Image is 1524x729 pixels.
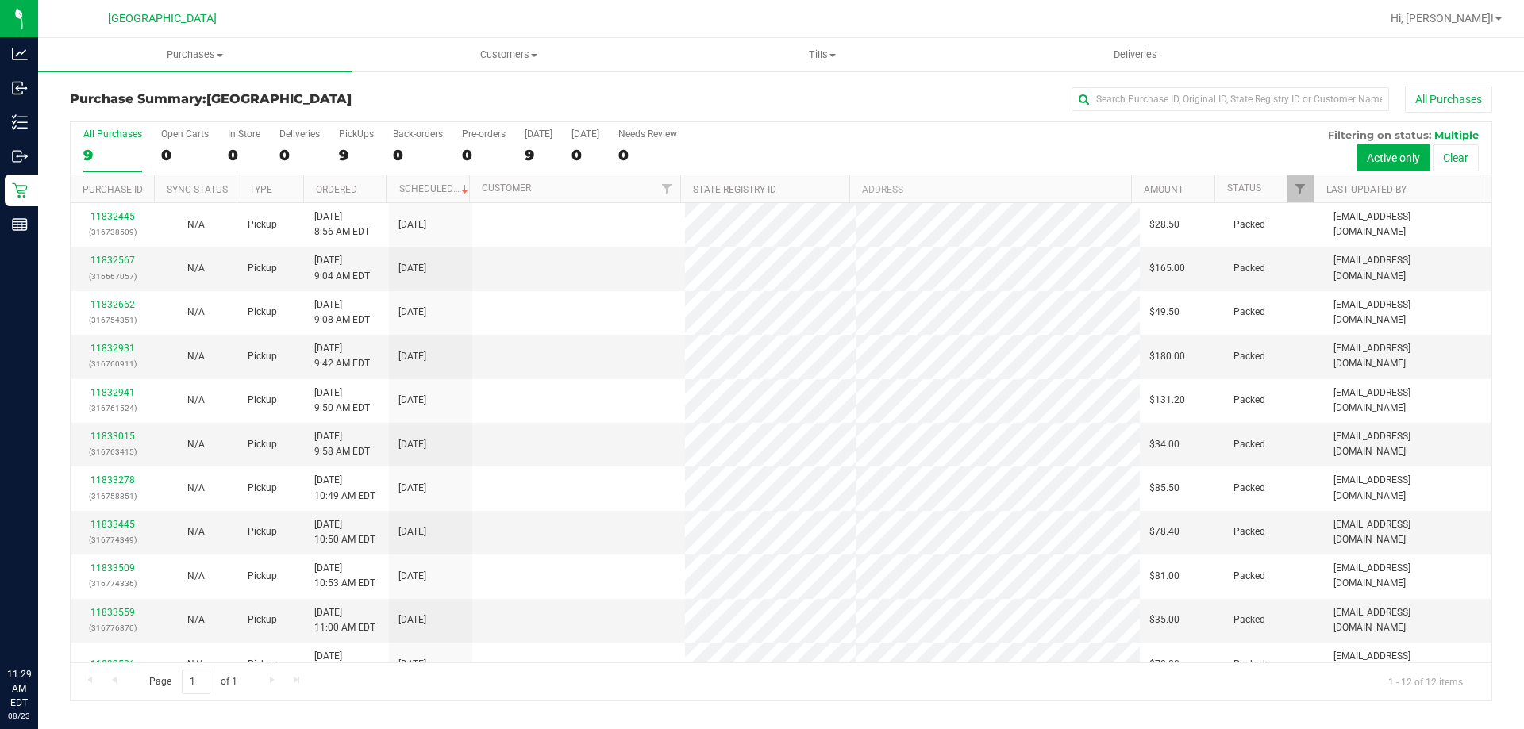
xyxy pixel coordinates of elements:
span: Customers [352,48,664,62]
span: Pickup [248,217,277,232]
span: [DATE] 9:04 AM EDT [314,253,370,283]
span: Packed [1233,569,1265,584]
inline-svg: Retail [12,182,28,198]
p: (316774349) [80,532,144,547]
span: Purchases [38,48,352,62]
span: [DATE] 10:50 AM EDT [314,517,375,547]
p: 08/23 [7,710,31,722]
a: Last Updated By [1326,184,1407,195]
a: 11832445 [90,211,135,222]
span: Packed [1233,217,1265,232]
span: $49.50 [1149,305,1180,320]
a: 11833445 [90,519,135,530]
span: Packed [1233,261,1265,276]
span: Packed [1233,481,1265,496]
span: [DATE] 10:49 AM EDT [314,473,375,503]
span: Deliveries [1092,48,1179,62]
span: [EMAIL_ADDRESS][DOMAIN_NAME] [1333,605,1482,635]
div: Pre-orders [462,129,506,140]
span: [DATE] [398,481,426,496]
inline-svg: Inventory [12,114,28,130]
p: (316763415) [80,444,144,459]
span: $165.00 [1149,261,1185,276]
span: [EMAIL_ADDRESS][DOMAIN_NAME] [1333,473,1482,503]
span: Hi, [PERSON_NAME]! [1391,12,1494,25]
span: Packed [1233,524,1265,539]
span: Pickup [248,481,277,496]
a: Filter [654,175,680,202]
span: [DATE] 9:42 AM EDT [314,341,370,371]
button: All Purchases [1405,86,1492,113]
div: [DATE] [571,129,599,140]
a: 11833586 [90,658,135,670]
div: 0 [618,146,677,164]
span: $180.00 [1149,349,1185,364]
div: Needs Review [618,129,677,140]
a: Ordered [316,184,357,195]
span: [DATE] [398,569,426,584]
div: Back-orders [393,129,443,140]
span: [EMAIL_ADDRESS][DOMAIN_NAME] [1333,297,1482,328]
span: [EMAIL_ADDRESS][DOMAIN_NAME] [1333,209,1482,240]
a: 11832931 [90,343,135,354]
div: 0 [279,146,320,164]
span: Not Applicable [187,482,205,493]
span: 1 - 12 of 12 items [1376,670,1476,693]
span: [DATE] 11:00 AM EDT [314,605,375,635]
span: Pickup [248,393,277,408]
a: 11832662 [90,299,135,310]
span: Pickup [248,349,277,364]
a: Customer [482,182,531,194]
span: Pickup [248,612,277,627]
span: Pickup [248,305,277,320]
span: [DATE] [398,393,426,408]
h3: Purchase Summary: [70,92,544,106]
p: (316760911) [80,356,144,371]
span: Pickup [248,261,277,276]
span: Page of 1 [136,670,250,694]
a: 11832567 [90,255,135,266]
div: [DATE] [525,129,552,140]
span: $81.00 [1149,569,1180,584]
span: Not Applicable [187,394,205,405]
span: Pickup [248,437,277,452]
a: Filter [1287,175,1314,202]
span: Not Applicable [187,306,205,317]
span: $70.00 [1149,657,1180,672]
span: [DATE] 9:50 AM EDT [314,386,370,416]
span: Not Applicable [187,614,205,625]
span: $78.40 [1149,524,1180,539]
span: $131.20 [1149,393,1185,408]
span: [DATE] [398,305,426,320]
span: [DATE] 9:08 AM EDT [314,297,370,328]
span: Packed [1233,349,1265,364]
span: [EMAIL_ADDRESS][DOMAIN_NAME] [1333,649,1482,679]
div: Deliveries [279,129,320,140]
span: [EMAIL_ADDRESS][DOMAIN_NAME] [1333,429,1482,459]
a: 11833278 [90,474,135,485]
span: [GEOGRAPHIC_DATA] [206,91,352,106]
a: Status [1227,182,1261,194]
span: Pickup [248,657,277,672]
th: Address [849,175,1131,203]
div: 9 [83,146,142,164]
div: In Store [228,129,260,140]
a: 11832941 [90,387,135,398]
button: N/A [187,261,205,276]
p: (316774336) [80,576,144,591]
span: [DATE] [398,437,426,452]
button: Active only [1357,144,1430,171]
span: [EMAIL_ADDRESS][DOMAIN_NAME] [1333,386,1482,416]
inline-svg: Analytics [12,46,28,62]
span: Packed [1233,612,1265,627]
button: N/A [187,217,205,232]
div: 0 [228,146,260,164]
span: Tills [666,48,978,62]
span: [EMAIL_ADDRESS][DOMAIN_NAME] [1333,517,1482,547]
p: (316776870) [80,620,144,635]
input: 1 [182,670,210,694]
div: 0 [161,146,209,164]
span: Packed [1233,305,1265,320]
inline-svg: Reports [12,217,28,232]
div: Open Carts [161,129,209,140]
